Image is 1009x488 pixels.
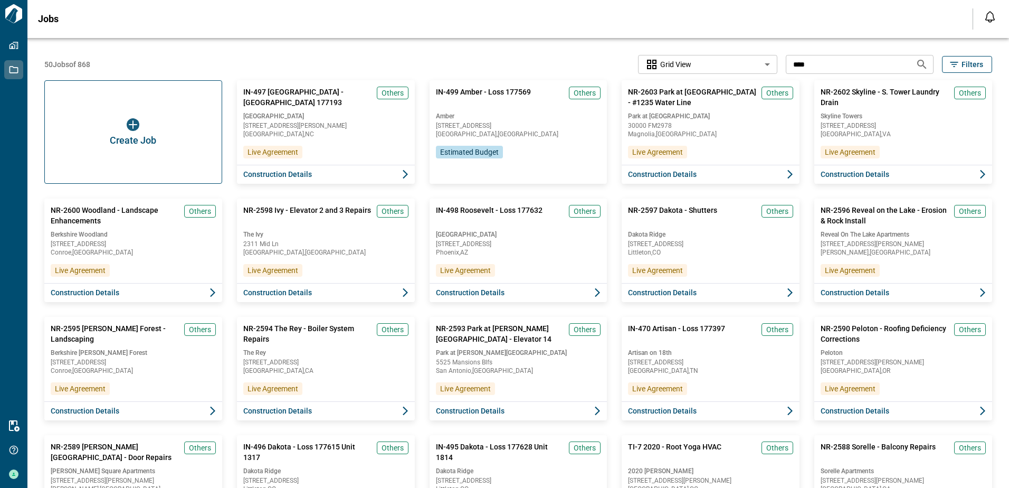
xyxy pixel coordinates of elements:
span: NR-2603 Park at [GEOGRAPHIC_DATA] - #1235 Water Line [628,87,757,108]
img: icon button [127,118,139,131]
button: Construction Details [237,165,415,184]
span: Jobs [38,14,59,24]
span: [STREET_ADDRESS][PERSON_NAME] [51,477,216,484]
span: Estimated Budget [440,147,499,157]
span: [GEOGRAPHIC_DATA] , OR [821,368,986,374]
button: Filters [942,56,992,73]
span: Skyline Towers [821,112,986,120]
span: 50 Jobs of 868 [44,59,90,70]
span: Others [189,324,211,335]
span: Others [382,443,404,453]
span: Live Agreement [440,265,491,276]
span: Construction Details [628,287,697,298]
button: Construction Details [622,165,799,184]
span: 2020 [PERSON_NAME] [628,467,793,475]
span: The Ivy [243,230,408,239]
span: TI-7 2020 - Root Yoga HVAC [628,442,721,463]
span: Live Agreement [825,147,875,157]
span: [PERSON_NAME] , [GEOGRAPHIC_DATA] [821,249,986,256]
span: [PERSON_NAME] Square Apartments [51,467,216,475]
span: NR-2598 Ivy - Elevator 2 and 3 Repairs [243,205,371,226]
span: NR-2600 Woodland - Landscape Enhancements [51,205,180,226]
span: [STREET_ADDRESS] [243,477,408,484]
span: NR-2595 [PERSON_NAME] Forest - Landscaping [51,323,180,344]
span: Construction Details [821,287,889,298]
span: Live Agreement [55,383,106,394]
span: Others [382,324,404,335]
span: [GEOGRAPHIC_DATA] [243,112,408,120]
span: Live Agreement [248,383,298,394]
span: [GEOGRAPHIC_DATA] [436,230,601,239]
span: Dakota Ridge [243,467,408,475]
span: NR-2597 Dakota - Shutters [628,205,717,226]
button: Construction Details [430,283,607,302]
span: NR-2593 Park at [PERSON_NAME][GEOGRAPHIC_DATA] - Elevator 14 [436,323,565,344]
span: Construction Details [821,406,889,416]
span: IN-498 Roosevelt - Loss 177632 [436,205,542,226]
span: [STREET_ADDRESS][PERSON_NAME] [243,123,408,129]
span: Others [959,206,981,217]
span: Live Agreement [632,265,683,276]
button: Construction Details [44,283,222,302]
span: [STREET_ADDRESS][PERSON_NAME] [821,477,986,484]
span: Others [574,206,596,217]
button: Construction Details [430,401,607,420]
span: Magnolia , [GEOGRAPHIC_DATA] [628,131,793,137]
span: Park at [PERSON_NAME][GEOGRAPHIC_DATA] [436,349,601,357]
span: Grid View [660,59,691,70]
span: Construction Details [628,406,697,416]
span: [STREET_ADDRESS][PERSON_NAME] [821,241,986,247]
span: Construction Details [436,406,505,416]
span: Live Agreement [825,265,875,276]
button: Construction Details [814,283,992,302]
span: Others [959,443,981,453]
span: 30000 FM2978 [628,123,793,129]
span: Dakota Ridge [436,467,601,475]
span: Live Agreement [825,383,875,394]
span: Others [959,88,981,98]
span: Others [189,443,211,453]
span: Littleton , CO [628,249,793,256]
span: NR-2590 Peloton - Roofing Deficiency Corrections [821,323,950,344]
span: Construction Details [243,287,312,298]
span: Park at [GEOGRAPHIC_DATA] [628,112,793,120]
span: IN-497 [GEOGRAPHIC_DATA] - [GEOGRAPHIC_DATA] 177193 [243,87,373,108]
span: Others [766,206,788,217]
span: Berkshire [PERSON_NAME] Forest [51,349,216,357]
span: [GEOGRAPHIC_DATA] , NC [243,131,408,137]
span: Live Agreement [248,147,298,157]
span: Filters [962,59,983,70]
button: Search jobs [911,54,932,75]
span: Conroe , [GEOGRAPHIC_DATA] [51,249,216,256]
span: [STREET_ADDRESS][PERSON_NAME] [821,359,986,365]
span: [STREET_ADDRESS] [51,359,216,365]
span: Others [382,88,404,98]
span: [STREET_ADDRESS] [436,241,601,247]
span: Live Agreement [440,383,491,394]
span: Construction Details [628,169,697,180]
span: Live Agreement [632,383,683,394]
span: [STREET_ADDRESS] [243,359,408,365]
span: [STREET_ADDRESS] [51,241,216,247]
button: Construction Details [814,401,992,420]
span: [STREET_ADDRESS] [628,359,793,365]
span: San Antonio , [GEOGRAPHIC_DATA] [436,368,601,374]
span: Others [574,88,596,98]
span: Phoenix , AZ [436,249,601,256]
span: [GEOGRAPHIC_DATA] , VA [821,131,986,137]
span: [GEOGRAPHIC_DATA] , CA [243,368,408,374]
span: IN-495 Dakota - Loss 177628 Unit 1814 [436,442,565,463]
span: Berkshire Woodland [51,230,216,239]
span: IN-470 Artisan - Loss 177397 [628,323,725,344]
button: Construction Details [814,165,992,184]
span: [GEOGRAPHIC_DATA] , [GEOGRAPHIC_DATA] [243,249,408,256]
button: Open notification feed [982,8,998,25]
span: Construction Details [243,169,312,180]
span: 5525 Mansions Blfs [436,359,601,365]
span: Sorelle Apartments [821,467,986,475]
div: Without label [638,54,777,76]
span: Create Job [110,135,156,146]
span: 2311 Mid Ln [243,241,408,247]
span: [STREET_ADDRESS] [436,123,601,129]
span: IN-499 Amber - Loss 177569 [436,87,531,108]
